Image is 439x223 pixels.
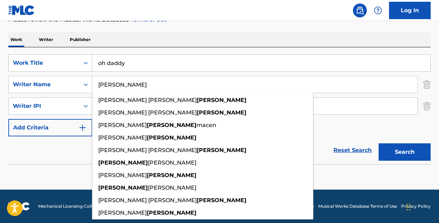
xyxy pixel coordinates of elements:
[374,6,382,15] img: help
[68,32,93,47] p: Publisher
[148,184,196,191] span: [PERSON_NAME]
[38,203,119,209] span: Mechanical Licensing Collective © 2025
[147,134,196,141] strong: [PERSON_NAME]
[353,3,367,17] a: Public Search
[13,102,75,110] div: Writer IPI
[8,119,92,136] button: Add Criteria
[8,202,30,210] img: logo
[98,197,197,204] span: [PERSON_NAME] [PERSON_NAME]
[423,76,431,93] img: Delete Criterion
[330,143,375,158] a: Reset Search
[98,97,197,103] span: [PERSON_NAME] [PERSON_NAME]
[98,159,148,166] strong: [PERSON_NAME]
[8,54,431,164] form: Search Form
[197,97,246,103] strong: [PERSON_NAME]
[98,122,147,128] span: [PERSON_NAME]
[197,147,246,153] strong: [PERSON_NAME]
[318,203,397,209] a: Musical Works Database Terms of Use
[37,32,55,47] p: Writer
[98,109,197,116] span: [PERSON_NAME] [PERSON_NAME]
[148,159,196,166] span: [PERSON_NAME]
[98,172,147,178] span: [PERSON_NAME]
[406,197,411,217] div: Drag
[147,209,196,216] strong: [PERSON_NAME]
[13,59,75,67] div: Work Title
[196,122,216,128] span: macen
[98,209,147,216] span: [PERSON_NAME]
[98,184,148,191] strong: [PERSON_NAME]
[8,5,35,15] img: MLC Logo
[78,124,87,132] img: 9d2ae6d4665cec9f34b9.svg
[404,190,439,223] iframe: Chat Widget
[197,197,246,204] strong: [PERSON_NAME]
[197,109,246,116] strong: [PERSON_NAME]
[98,134,147,141] span: [PERSON_NAME]
[147,122,196,128] strong: [PERSON_NAME]
[147,172,196,178] strong: [PERSON_NAME]
[8,32,24,47] p: Work
[98,147,197,153] span: [PERSON_NAME] [PERSON_NAME]
[356,6,364,15] img: search
[379,143,431,161] button: Search
[389,2,431,19] a: Log In
[371,3,385,17] div: Help
[423,97,431,115] img: Delete Criterion
[401,203,431,209] a: Privacy Policy
[13,80,75,89] div: Writer Name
